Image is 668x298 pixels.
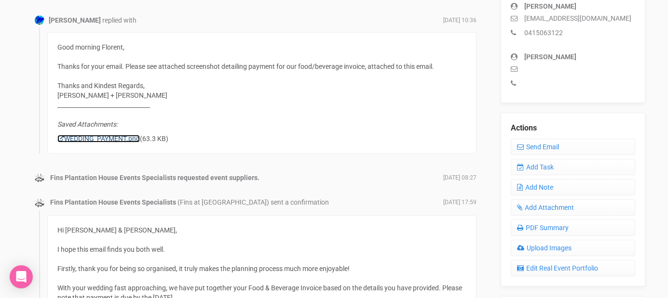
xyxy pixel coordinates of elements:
[57,135,140,143] a: WEDDING_PAYMENT.png
[524,53,576,61] strong: [PERSON_NAME]
[102,16,136,24] span: replied with
[35,15,44,25] img: Profile Image
[524,2,576,10] strong: [PERSON_NAME]
[443,198,477,207] span: [DATE] 17:59
[50,198,176,206] strong: Fins Plantation House Events Specialists
[511,159,635,175] a: Add Task
[443,16,477,25] span: [DATE] 10:36
[35,198,44,208] img: data
[47,32,477,154] div: Good morning Florent, Thanks for your email. Please see attached screenshot detailing payment for...
[511,123,635,134] legend: Actions
[511,260,635,276] a: Edit Real Event Portfolio
[57,135,168,143] span: (63.3 KB)
[49,16,101,24] strong: [PERSON_NAME]
[177,174,259,181] strong: requested event suppliers.
[177,198,329,206] span: (Fins at [GEOGRAPHIC_DATA]) sent a confirmation
[511,28,635,38] p: 0415063122
[511,13,635,23] p: [EMAIL_ADDRESS][DOMAIN_NAME]
[511,179,635,195] a: Add Note
[57,120,118,128] i: Saved Attachments:
[443,174,477,182] span: [DATE] 08:27
[10,265,33,288] div: Open Intercom Messenger
[511,240,635,256] a: Upload Images
[511,139,635,155] a: Send Email
[50,174,176,181] strong: Fins Plantation House Events Specialists
[35,173,44,183] img: data
[511,220,635,236] a: PDF Summary
[511,199,635,216] a: Add Attachment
